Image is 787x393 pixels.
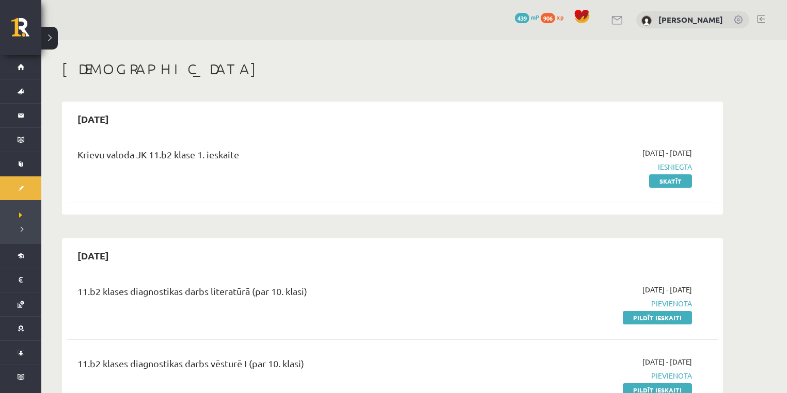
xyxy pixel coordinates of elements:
[649,174,692,188] a: Skatīt
[642,148,692,158] span: [DATE] - [DATE]
[62,60,723,78] h1: [DEMOGRAPHIC_DATA]
[531,13,539,21] span: mP
[642,356,692,367] span: [DATE] - [DATE]
[77,284,482,303] div: 11.b2 klases diagnostikas darbs literatūrā (par 10. klasi)
[11,18,41,44] a: Rīgas 1. Tālmācības vidusskola
[557,13,563,21] span: xp
[497,298,692,309] span: Pievienota
[658,14,723,25] a: [PERSON_NAME]
[642,284,692,295] span: [DATE] - [DATE]
[67,243,119,268] h2: [DATE]
[515,13,539,21] a: 439 mP
[515,13,529,23] span: 439
[67,107,119,131] h2: [DATE]
[77,148,482,167] div: Krievu valoda JK 11.b2 klase 1. ieskaite
[497,370,692,381] span: Pievienota
[623,311,692,324] a: Pildīt ieskaiti
[541,13,555,23] span: 906
[641,15,652,26] img: Tomass Ozoliņš
[497,161,692,172] span: Iesniegta
[77,356,482,375] div: 11.b2 klases diagnostikas darbs vēsturē I (par 10. klasi)
[541,13,569,21] a: 906 xp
